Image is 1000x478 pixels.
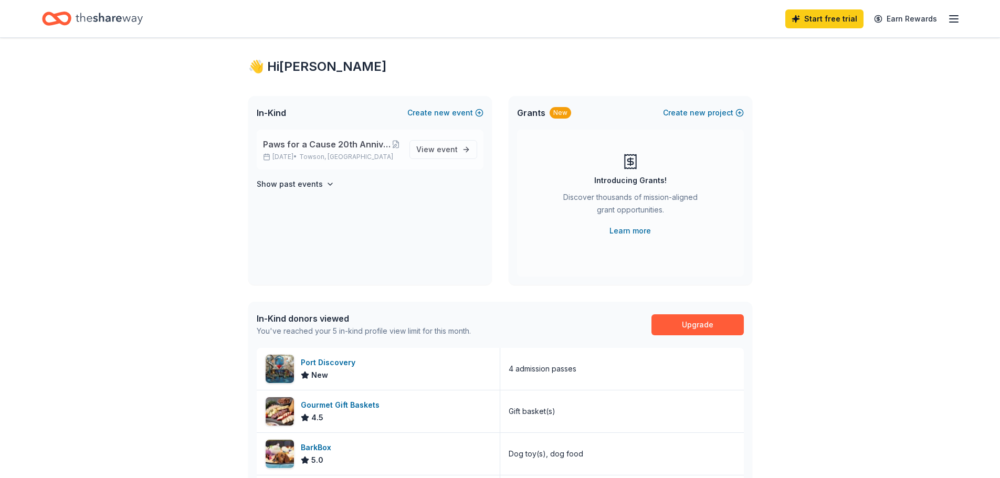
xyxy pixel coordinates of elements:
[651,314,744,335] a: Upgrade
[257,312,471,325] div: In-Kind donors viewed
[509,405,555,418] div: Gift basket(s)
[299,153,393,161] span: Towson, [GEOGRAPHIC_DATA]
[266,440,294,468] img: Image for BarkBox
[311,369,328,381] span: New
[257,178,334,190] button: Show past events
[437,145,458,154] span: event
[663,107,744,119] button: Createnewproject
[311,454,323,466] span: 5.0
[257,325,471,337] div: You've reached your 5 in-kind profile view limit for this month.
[409,140,477,159] a: View event
[509,448,583,460] div: Dog toy(s), dog food
[868,9,943,28] a: Earn Rewards
[690,107,706,119] span: new
[301,399,384,411] div: Gourmet Gift Baskets
[42,6,143,31] a: Home
[609,225,651,237] a: Learn more
[785,9,864,28] a: Start free trial
[311,411,323,424] span: 4.5
[257,178,323,190] h4: Show past events
[266,355,294,383] img: Image for Port Discovery
[257,107,286,119] span: In-Kind
[517,107,545,119] span: Grants
[550,107,571,119] div: New
[594,174,667,187] div: Introducing Grants!
[434,107,450,119] span: new
[263,138,391,151] span: Paws for a Cause 20th Anniversary Charity Night & Silent Auction
[407,107,483,119] button: Createnewevent
[416,143,458,156] span: View
[301,356,360,369] div: Port Discovery
[509,363,576,375] div: 4 admission passes
[266,397,294,426] img: Image for Gourmet Gift Baskets
[301,441,335,454] div: BarkBox
[263,153,401,161] p: [DATE] •
[248,58,752,75] div: 👋 Hi [PERSON_NAME]
[559,191,702,220] div: Discover thousands of mission-aligned grant opportunities.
